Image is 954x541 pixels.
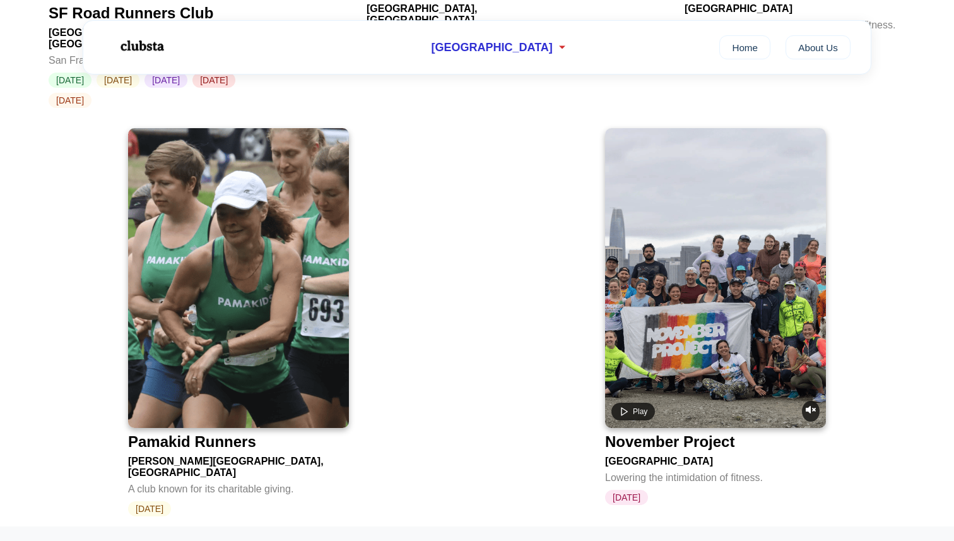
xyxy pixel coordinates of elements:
[605,433,734,451] div: November Project
[431,41,552,54] span: [GEOGRAPHIC_DATA]
[103,30,179,62] img: Logo
[128,451,349,479] div: [PERSON_NAME][GEOGRAPHIC_DATA], [GEOGRAPHIC_DATA]
[719,35,770,59] a: Home
[786,35,851,59] a: About Us
[128,128,349,428] img: Pamakid Runners
[802,401,820,422] button: Unmute video
[633,407,647,416] span: Play
[49,4,213,22] div: SF Road Runners Club
[605,490,648,505] span: [DATE]
[605,467,826,484] div: Lowering the intimidation of fitness.
[611,403,655,420] button: Play video
[605,451,826,467] div: [GEOGRAPHIC_DATA]
[128,433,256,451] div: Pamakid Runners
[128,128,349,516] a: Pamakid RunnersPamakid Runners[PERSON_NAME][GEOGRAPHIC_DATA], [GEOGRAPHIC_DATA]A club known for i...
[128,501,171,516] span: [DATE]
[49,93,91,108] span: [DATE]
[128,479,349,495] div: A club known for its charitable giving.
[605,128,826,505] a: Play videoUnmute videoNovember Project[GEOGRAPHIC_DATA]Lowering the intimidation of fitness.[DATE]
